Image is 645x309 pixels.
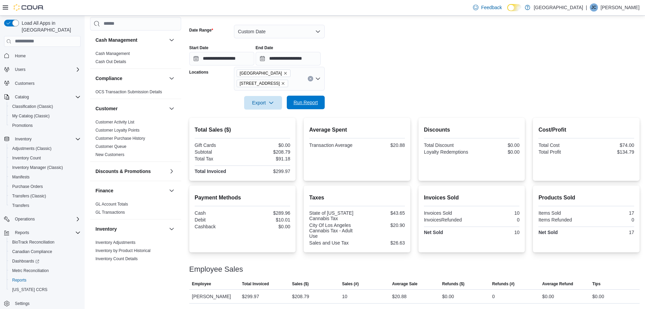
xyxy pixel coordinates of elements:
span: GL Transactions [95,210,125,215]
div: Total Discount [424,142,470,148]
span: Adjustments (Classic) [9,144,81,153]
button: Cash Management [168,36,176,44]
button: Customer [95,105,166,112]
span: Metrc Reconciliation [12,268,49,273]
button: Inventory [12,135,34,143]
div: $0.00 [442,292,454,301]
a: Dashboards [7,256,83,266]
span: Inventory [12,135,81,143]
div: Cashback [195,224,241,229]
span: BioTrack Reconciliation [9,238,81,246]
span: Sales (#) [342,281,359,287]
a: Customer Loyalty Points [95,128,139,133]
div: Total Tax [195,156,241,161]
a: Reports [9,276,29,284]
div: 17 [588,210,634,216]
a: Canadian Compliance [9,248,55,256]
span: OCS Transaction Submission Details [95,89,162,95]
span: My Catalog (Classic) [12,113,50,119]
button: Compliance [95,75,166,82]
button: [US_STATE] CCRS [7,285,83,294]
a: Inventory Count [9,154,44,162]
div: $208.79 [292,292,309,301]
a: Feedback [470,1,504,14]
span: 8405 Pershing Drive Ste [237,80,288,87]
div: $208.79 [244,149,290,155]
div: 10 [473,210,519,216]
button: Reports [7,275,83,285]
a: BioTrack Reconciliation [9,238,57,246]
h2: Payment Methods [195,194,291,202]
div: $20.88 [359,142,405,148]
button: Reports [1,228,83,237]
span: Average Sale [392,281,417,287]
button: Home [1,51,83,61]
a: Inventory Count Details [95,256,138,261]
a: Customers [12,79,37,88]
input: Press the down key to open a popover containing a calendar. [189,52,254,65]
div: 0 [588,217,634,223]
div: Loyalty Redemptions [424,149,470,155]
span: Refunds ($) [442,281,465,287]
span: Manifests [9,173,81,181]
a: Transfers [9,201,32,210]
span: Transfers (Classic) [9,192,81,200]
span: Classification (Classic) [9,102,81,111]
span: Canadian Compliance [12,249,52,254]
div: $0.00 [473,149,519,155]
div: $0.00 [244,224,290,229]
a: Inventory by Product Historical [95,248,151,253]
span: Customer Purchase History [95,136,145,141]
button: Open list of options [315,76,321,81]
span: Users [12,65,81,74]
span: Customer Loyalty Points [95,128,139,133]
button: Run Report [287,96,325,109]
span: Load All Apps in [GEOGRAPHIC_DATA] [19,20,81,33]
div: Sales and Use Tax [309,240,356,246]
button: Operations [12,215,38,223]
div: City Of Los Angeles Cannabis Tax - Adult Use [309,223,356,239]
button: Finance [95,187,166,194]
h2: Total Sales ($) [195,126,291,134]
h2: Invoices Sold [424,194,520,202]
span: Inventory Count [9,154,81,162]
div: $43.65 [359,210,405,216]
span: Settings [15,301,29,306]
button: Finance [168,187,176,195]
span: Dark Mode [507,11,508,12]
span: Inventory [15,136,31,142]
span: Tips [592,281,600,287]
a: Dashboards [9,257,42,265]
p: [PERSON_NAME] [601,3,640,12]
span: Promotions [12,123,33,128]
button: Catalog [12,93,31,101]
a: Customer Queue [95,144,126,149]
h2: Taxes [309,194,405,202]
strong: Total Invoiced [195,169,226,174]
span: Reports [9,276,81,284]
h3: Finance [95,187,113,194]
span: Reports [12,277,26,283]
span: Catalog [12,93,81,101]
a: Metrc Reconciliation [9,267,51,275]
input: Dark Mode [507,4,521,11]
div: $299.97 [242,292,259,301]
span: My Catalog (Classic) [9,112,81,120]
a: New Customers [95,152,124,157]
a: Customer Activity List [95,120,134,124]
button: Users [12,65,28,74]
div: 10 [342,292,347,301]
button: Discounts & Promotions [95,168,166,175]
a: Cash Out Details [95,59,126,64]
h3: Employee Sales [189,265,243,273]
button: Catalog [1,92,83,102]
span: Customers [12,79,81,88]
a: Purchase Orders [9,182,46,191]
span: Settings [12,299,81,308]
button: Inventory [1,134,83,144]
div: 0 [473,217,519,223]
button: My Catalog (Classic) [7,111,83,121]
div: State of [US_STATE] Cannabis Tax [309,210,356,221]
